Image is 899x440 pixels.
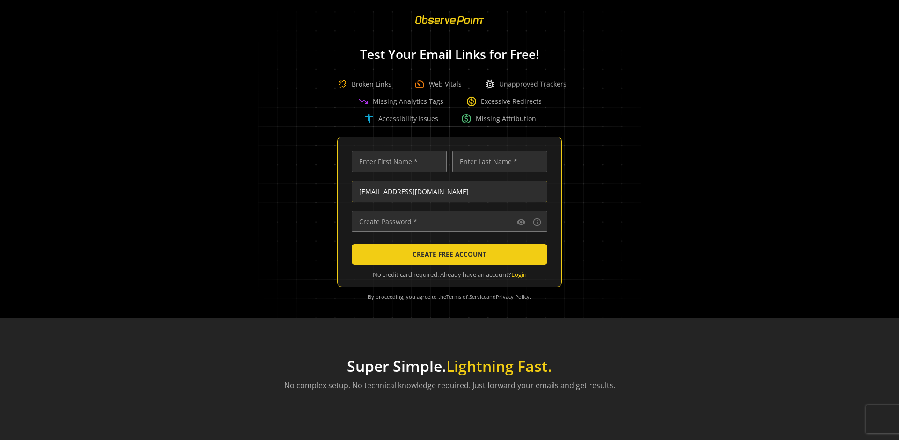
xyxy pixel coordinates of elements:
img: Broken Link [333,75,352,94]
span: CREATE FREE ACCOUNT [413,246,486,263]
input: Enter Last Name * [452,151,547,172]
span: speed [414,79,425,90]
div: Missing Attribution [461,113,536,124]
span: accessibility [363,113,375,124]
input: Create Password * [352,211,547,232]
div: Broken Links [333,75,391,94]
div: By proceeding, you agree to the and . [349,287,550,307]
h1: Super Simple. [284,357,615,375]
a: Terms of Service [446,293,486,300]
div: Excessive Redirects [466,96,542,107]
a: Privacy Policy [496,293,530,300]
div: Accessibility Issues [363,113,438,124]
span: trending_down [358,96,369,107]
span: Lightning Fast. [446,356,552,376]
div: No credit card required. Already have an account? [352,270,547,279]
button: Password requirements [531,216,543,228]
a: Login [511,270,527,279]
span: change_circle [466,96,477,107]
span: bug_report [484,79,495,90]
input: Enter Email Address (name@work-email.com) * [352,181,547,202]
mat-icon: visibility [516,217,526,227]
div: Missing Analytics Tags [358,96,443,107]
a: ObservePoint Homepage [409,22,490,30]
div: Unapproved Trackers [484,79,567,90]
input: Enter First Name * [352,151,447,172]
mat-icon: info_outline [532,217,542,227]
h1: Test Your Email Links for Free! [243,48,656,61]
span: paid [461,113,472,124]
div: Web Vitals [414,79,462,90]
button: CREATE FREE ACCOUNT [352,244,547,265]
p: No complex setup. No technical knowledge required. Just forward your emails and get results. [284,380,615,391]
